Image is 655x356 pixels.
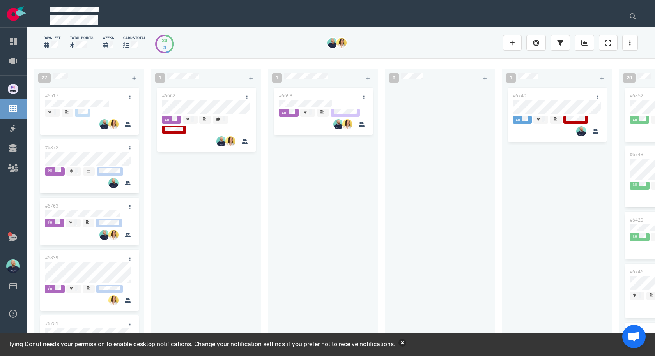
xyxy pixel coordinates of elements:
div: Total Points [70,35,93,41]
div: cards total [123,35,146,41]
img: 26 [108,230,119,240]
a: #5517 [45,93,58,99]
span: 27 [38,73,51,83]
a: #6662 [162,93,175,99]
div: days left [44,35,60,41]
img: 26 [342,119,352,129]
img: 26 [216,136,227,146]
a: #6751 [45,321,58,326]
a: #6698 [279,93,292,99]
span: 20 [623,73,636,83]
a: #6852 [630,93,643,99]
a: #6748 [630,152,643,157]
a: #6420 [630,217,643,223]
a: notification settings [230,340,285,348]
img: 26 [333,119,343,129]
a: #6763 [45,203,58,209]
img: 26 [99,230,110,240]
img: 26 [108,119,119,129]
span: 0 [389,73,399,83]
a: #6372 [45,145,58,150]
span: 1 [155,73,165,83]
img: 26 [336,38,347,48]
img: 26 [108,178,119,188]
span: 1 [506,73,516,83]
div: 20 [162,37,167,44]
div: 3 [162,44,167,51]
a: #6746 [630,269,643,275]
img: 26 [327,38,338,48]
img: 26 [99,119,110,129]
img: 26 [225,136,235,146]
img: 26 [576,126,586,136]
span: Flying Donut needs your permission to [6,340,191,348]
a: #6740 [513,93,526,99]
a: #6839 [45,255,58,261]
div: Weeks [103,35,114,41]
img: 26 [108,295,119,305]
a: enable desktop notifications [113,340,191,348]
div: Ouvrir le chat [622,325,646,348]
span: . Change your if you prefer not to receive notifications. [191,340,395,348]
span: 1 [272,73,282,83]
